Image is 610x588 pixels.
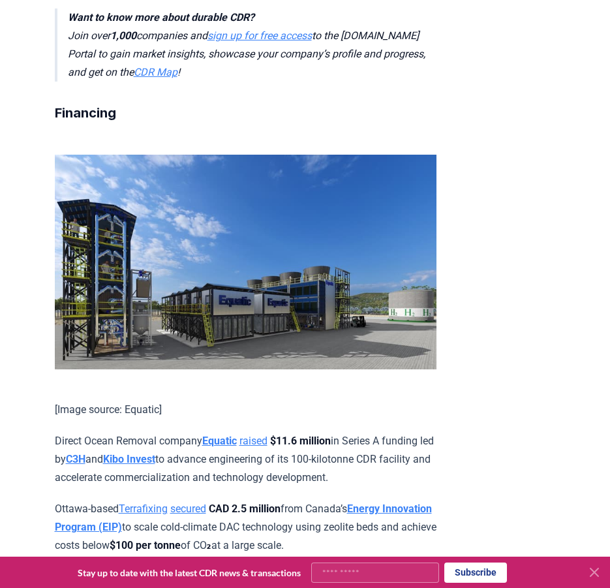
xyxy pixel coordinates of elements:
[170,503,206,515] a: secured
[134,66,177,78] a: CDR Map
[207,29,312,42] a: sign up for free access
[202,435,237,447] a: Equatic
[68,11,425,78] em: Join over companies and to the [DOMAIN_NAME] Portal to gain market insights, showcase your compan...
[209,503,281,515] strong: CAD 2.5 million
[55,500,436,555] p: Ottawa-based from Canada’s to scale cold-climate DAC technology using zeolite beds and achieve co...
[55,155,436,369] img: blog post image
[103,453,155,465] a: Kibo Invest
[66,453,85,465] a: C3H
[55,401,436,419] p: [Image source: Equatic]
[110,29,136,42] strong: 1,000
[110,539,181,551] strong: $100 per tonne
[119,503,168,515] a: Terrafixing
[239,435,267,447] a: raised
[270,435,331,447] strong: $11.6 million
[55,432,436,487] p: Direct Ocean Removal company in Series A funding led by and to advance engineering of its 100-kil...
[207,539,211,551] strong: ₂
[55,105,116,121] strong: Financing
[68,11,254,23] strong: Want to know more about durable CDR?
